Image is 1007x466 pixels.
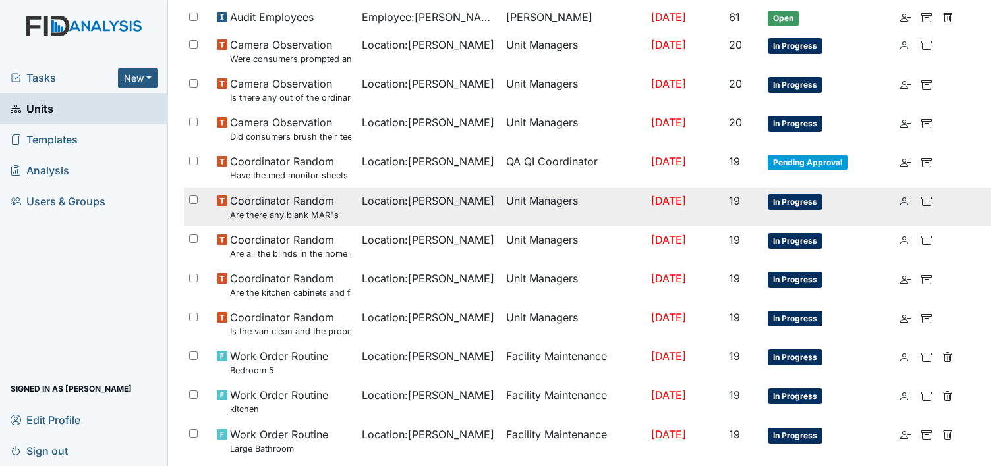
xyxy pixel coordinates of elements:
span: In Progress [768,38,822,54]
span: 19 [729,194,740,207]
span: 19 [729,233,740,246]
span: [DATE] [651,11,686,24]
small: Bedroom 5 [230,364,328,376]
span: Analysis [11,161,69,181]
span: Location : [PERSON_NAME] [362,37,494,53]
span: In Progress [768,116,822,132]
td: [PERSON_NAME] [501,4,646,32]
span: Coordinator Random Have the med monitor sheets been filled out? [230,153,351,182]
span: Location : [PERSON_NAME] [362,232,494,247]
a: Archive [921,9,932,25]
span: In Progress [768,272,822,288]
span: Camera Observation Did consumers brush their teeth after the meal? [230,115,351,143]
span: [DATE] [651,155,686,168]
td: Unit Managers [501,226,646,265]
small: kitchen [230,403,328,415]
small: Did consumers brush their teeth after the meal? [230,130,351,143]
span: Coordinator Random Are the kitchen cabinets and floors clean? [230,271,351,299]
a: Archive [921,427,932,442]
span: 20 [729,38,742,51]
span: Signed in as [PERSON_NAME] [11,378,132,399]
span: Location : [PERSON_NAME] [362,348,494,364]
span: Location : [PERSON_NAME] [362,193,494,209]
span: 19 [729,428,740,441]
td: Unit Managers [501,70,646,109]
span: [DATE] [651,311,686,324]
span: Sign out [11,440,68,461]
span: [DATE] [651,349,686,363]
td: Facility Maintenance [501,382,646,421]
span: [DATE] [651,116,686,129]
span: 20 [729,116,742,129]
td: Unit Managers [501,32,646,70]
td: Unit Managers [501,265,646,304]
span: Location : [PERSON_NAME] [362,309,494,325]
span: Location : [PERSON_NAME] [362,115,494,130]
td: Unit Managers [501,188,646,226]
span: Users & Groups [11,192,105,212]
a: Archive [921,271,932,286]
span: [DATE] [651,233,686,246]
span: 19 [729,388,740,401]
span: [DATE] [651,38,686,51]
span: Employee : [PERSON_NAME] [362,9,496,25]
small: Large Bathroom [230,442,328,455]
span: In Progress [768,194,822,210]
a: Archive [921,232,932,247]
small: Are all the blinds in the home operational and clean? [230,247,351,260]
span: Work Order Routine kitchen [230,387,328,415]
span: [DATE] [651,77,686,90]
button: New [118,68,158,88]
span: 61 [729,11,740,24]
a: Archive [921,115,932,130]
span: In Progress [768,388,822,404]
span: Location : [PERSON_NAME] [362,153,494,169]
span: Location : [PERSON_NAME] [362,427,494,442]
span: 19 [729,272,740,285]
span: Coordinator Random Are all the blinds in the home operational and clean? [230,232,351,260]
span: [DATE] [651,194,686,207]
td: Unit Managers [501,109,646,148]
span: Pending Approval [768,155,848,170]
span: Work Order Routine Large Bathroom [230,427,328,455]
small: Is the van clean and the proper documentation been stored? [230,325,351,338]
span: Camera Observation Were consumers prompted and/or assisted with washing their hands for meal prep? [230,37,351,65]
small: Is there any out of the ordinary cell phone usage? [230,91,351,104]
span: In Progress [768,233,822,249]
a: Archive [921,348,932,364]
a: Archive [921,193,932,209]
span: Location : [PERSON_NAME] [362,76,494,91]
span: [DATE] [651,388,686,401]
a: Archive [921,37,932,53]
span: 19 [729,155,740,168]
a: Archive [921,76,932,91]
span: In Progress [768,349,822,365]
span: 19 [729,311,740,324]
a: Delete [942,9,953,25]
small: Are there any blank MAR"s [230,209,339,221]
span: In Progress [768,77,822,93]
span: Audit Employees [230,9,314,25]
small: Were consumers prompted and/or assisted with washing their hands for meal prep? [230,53,351,65]
small: Have the med monitor sheets been filled out? [230,169,351,182]
td: Facility Maintenance [501,343,646,382]
small: Are the kitchen cabinets and floors clean? [230,286,351,299]
a: Delete [942,348,953,364]
span: Location : [PERSON_NAME] [362,271,494,286]
span: Units [11,99,53,119]
span: In Progress [768,428,822,444]
a: Delete [942,387,953,403]
span: Work Order Routine Bedroom 5 [230,348,328,376]
span: Edit Profile [11,409,80,430]
a: Archive [921,387,932,403]
span: 20 [729,77,742,90]
span: Camera Observation Is there any out of the ordinary cell phone usage? [230,76,351,104]
span: In Progress [768,311,822,326]
span: [DATE] [651,428,686,441]
span: Tasks [11,70,118,86]
td: Unit Managers [501,304,646,343]
span: Location : [PERSON_NAME] [362,387,494,403]
span: Templates [11,130,78,150]
a: Archive [921,309,932,325]
td: QA QI Coordinator [501,148,646,187]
